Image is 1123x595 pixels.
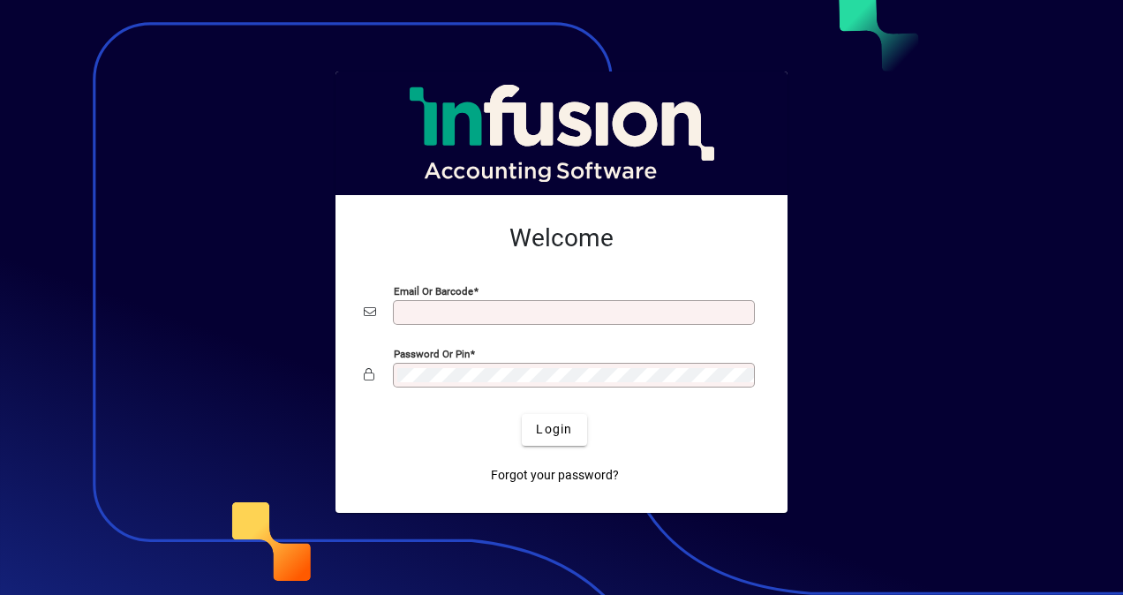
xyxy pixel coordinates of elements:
mat-label: Password or Pin [394,347,470,359]
mat-label: Email or Barcode [394,284,473,297]
span: Forgot your password? [491,466,619,485]
button: Login [522,414,586,446]
h2: Welcome [364,223,759,253]
span: Login [536,420,572,439]
a: Forgot your password? [484,460,626,492]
